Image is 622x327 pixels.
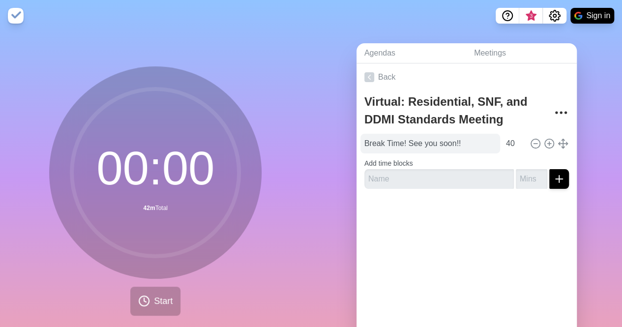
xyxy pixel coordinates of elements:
a: Meetings [466,43,577,63]
input: Name [364,169,514,189]
button: What’s new [519,8,543,24]
button: Help [496,8,519,24]
img: google logo [574,12,582,20]
label: Add time blocks [364,159,413,167]
input: Mins [502,134,526,153]
a: Back [356,63,577,91]
button: Start [130,287,180,316]
input: Name [360,134,500,153]
input: Mins [516,169,547,189]
button: Sign in [570,8,614,24]
span: 3 [527,12,535,20]
button: More [551,103,571,122]
img: timeblocks logo [8,8,24,24]
a: Agendas [356,43,466,63]
button: Settings [543,8,566,24]
span: Start [154,295,173,308]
